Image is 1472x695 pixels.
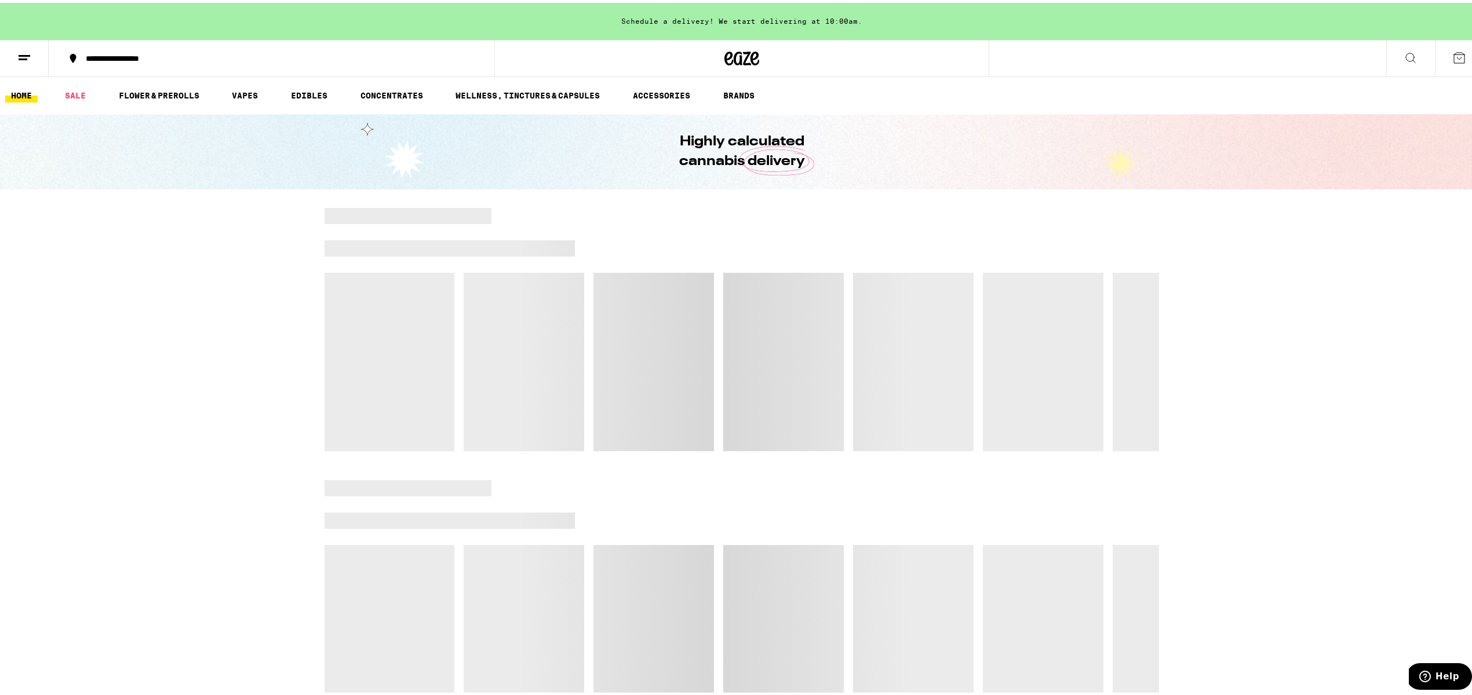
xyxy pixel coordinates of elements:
[285,86,333,100] a: EDIBLES
[1409,660,1472,689] iframe: Opens a widget where you can find more information
[627,86,696,100] a: ACCESSORIES
[355,86,429,100] a: CONCENTRATES
[5,86,38,100] a: HOME
[450,86,606,100] a: WELLNESS, TINCTURES & CAPSULES
[59,86,92,100] a: SALE
[646,129,837,169] h1: Highly calculated cannabis delivery
[113,86,205,100] a: FLOWER & PREROLLS
[717,86,760,100] a: BRANDS
[226,86,264,100] a: VAPES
